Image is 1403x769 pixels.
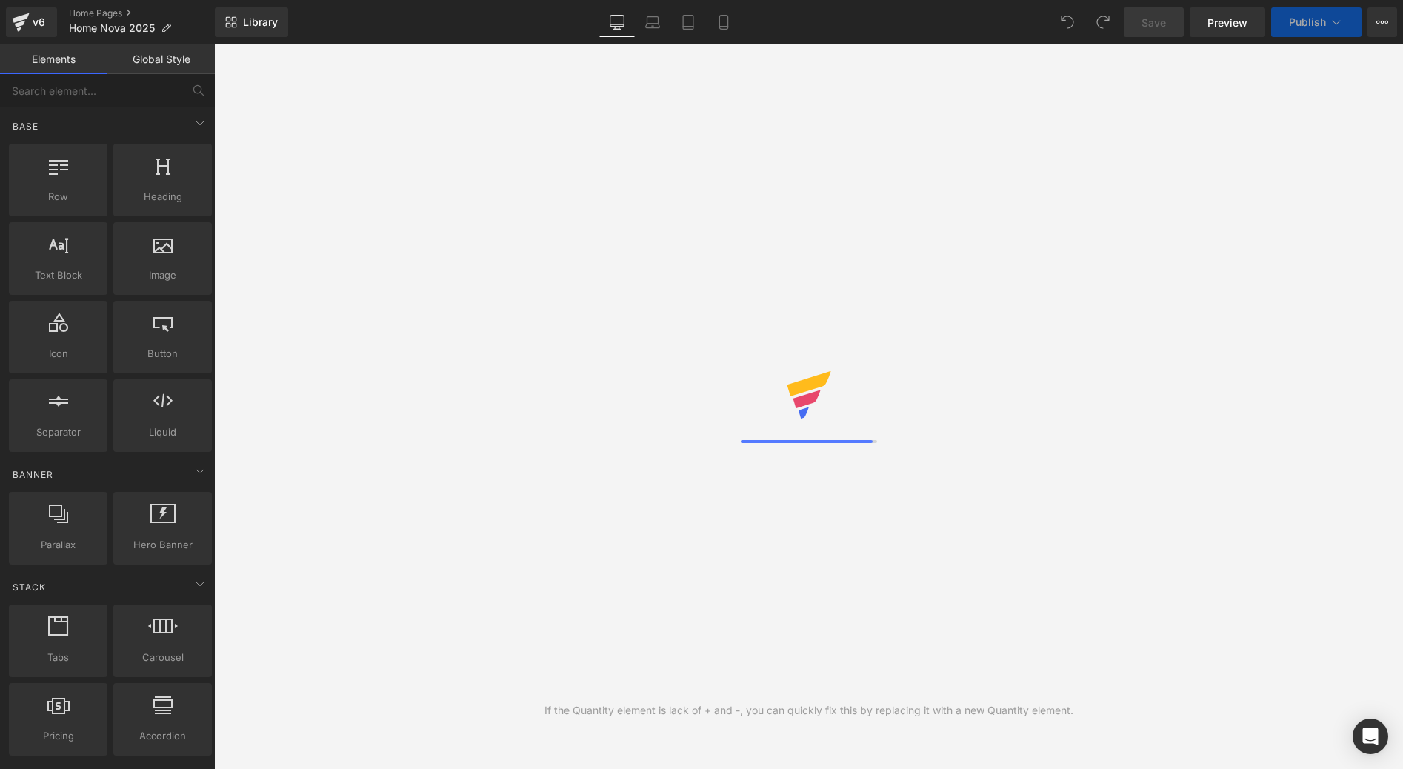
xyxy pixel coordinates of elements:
a: Preview [1190,7,1265,37]
a: Mobile [706,7,742,37]
a: Desktop [599,7,635,37]
span: Home Nova 2025 [69,22,155,34]
button: More [1367,7,1397,37]
span: Pricing [13,728,103,744]
span: Preview [1207,15,1247,30]
a: Laptop [635,7,670,37]
span: Accordion [118,728,207,744]
a: New Library [215,7,288,37]
span: Icon [13,346,103,362]
span: Button [118,346,207,362]
button: Redo [1088,7,1118,37]
span: Text Block [13,267,103,283]
span: Hero Banner [118,537,207,553]
div: Open Intercom Messenger [1353,719,1388,754]
div: v6 [30,13,48,32]
a: v6 [6,7,57,37]
span: Separator [13,425,103,440]
a: Tablet [670,7,706,37]
span: Liquid [118,425,207,440]
span: Row [13,189,103,204]
span: Save [1142,15,1166,30]
span: Carousel [118,650,207,665]
button: Undo [1053,7,1082,37]
button: Publish [1271,7,1362,37]
span: Image [118,267,207,283]
span: Tabs [13,650,103,665]
span: Heading [118,189,207,204]
span: Parallax [13,537,103,553]
a: Global Style [107,44,215,74]
span: Banner [11,467,55,482]
span: Publish [1289,16,1326,28]
span: Base [11,119,40,133]
div: If the Quantity element is lack of + and -, you can quickly fix this by replacing it with a new Q... [544,702,1073,719]
a: Home Pages [69,7,215,19]
span: Library [243,16,278,29]
span: Stack [11,580,47,594]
